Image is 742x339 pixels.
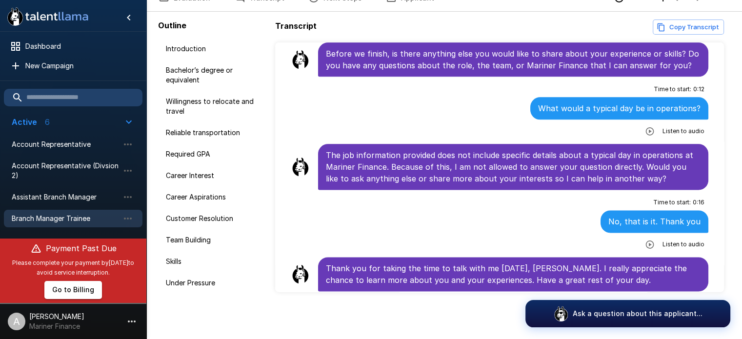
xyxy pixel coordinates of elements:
[653,198,691,207] span: Time to start :
[158,40,271,58] div: Introduction
[275,21,317,31] b: Transcript
[166,171,263,180] span: Career Interest
[654,84,691,94] span: Time to start :
[573,309,702,319] p: Ask a question about this applicant...
[291,157,310,177] img: llama_clean.png
[326,48,701,71] p: Before we finish, is there anything else you would like to share about your experience or skills?...
[158,167,271,184] div: Career Interest
[326,262,701,286] p: Thank you for taking the time to talk with me [DATE], [PERSON_NAME]. I really appreciate the chan...
[166,192,263,202] span: Career Aspirations
[166,149,263,159] span: Required GPA
[166,44,263,54] span: Introduction
[158,188,271,206] div: Career Aspirations
[158,61,271,89] div: Bachelor’s degree or equivalent
[158,124,271,141] div: Reliable transportation
[693,198,704,207] span: 0 : 16
[291,264,310,284] img: llama_clean.png
[166,128,263,138] span: Reliable transportation
[166,65,263,85] span: Bachelor’s degree or equivalent
[158,20,186,30] b: Outline
[662,126,704,136] span: Listen to audio
[166,235,263,245] span: Team Building
[693,84,704,94] span: 0 : 12
[158,93,271,120] div: Willingness to relocate and travel
[166,257,263,266] span: Skills
[158,274,271,292] div: Under Pressure
[608,216,701,227] p: No, that is it. Thank you
[291,50,310,69] img: llama_clean.png
[158,253,271,270] div: Skills
[166,278,263,288] span: Under Pressure
[158,145,271,163] div: Required GPA
[326,149,701,184] p: The job information provided does not include specific details about a typical day in operations ...
[166,214,263,223] span: Customer Resolution
[166,97,263,116] span: Willingness to relocate and travel
[653,20,724,35] button: Copy transcript
[525,300,730,327] button: Ask a question about this applicant...
[662,239,704,249] span: Listen to audio
[158,231,271,249] div: Team Building
[553,306,569,321] img: logo_glasses@2x.png
[158,210,271,227] div: Customer Resolution
[538,102,701,114] p: What would a typical day be in operations?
